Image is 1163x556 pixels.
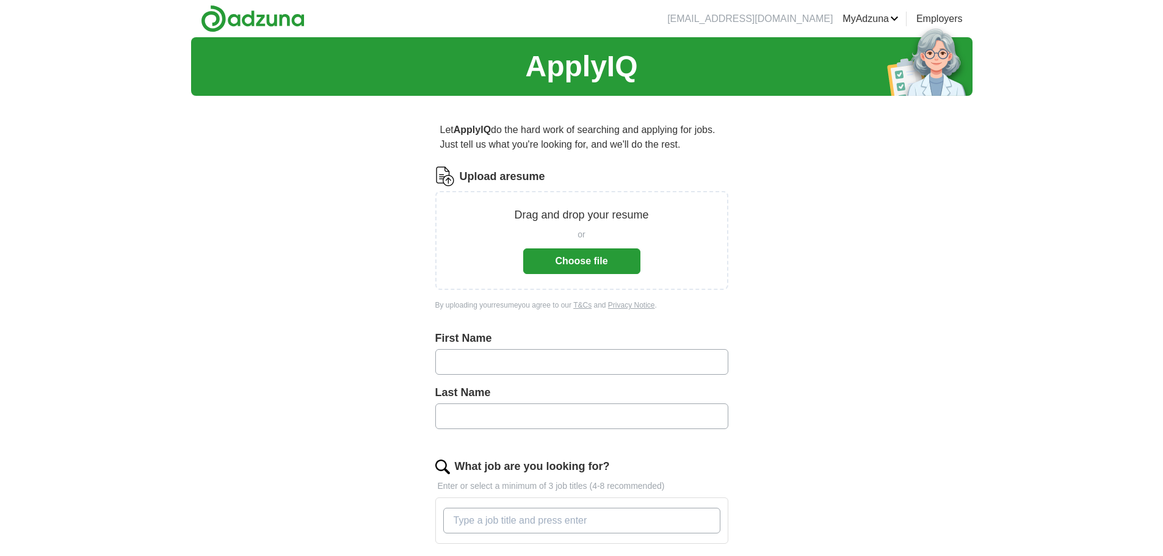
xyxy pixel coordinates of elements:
[842,12,899,26] a: MyAdzuna
[578,228,585,241] span: or
[608,301,655,309] a: Privacy Notice
[435,300,728,311] div: By uploading your resume you agree to our and .
[916,12,963,26] a: Employers
[443,508,720,533] input: Type a job title and press enter
[667,12,833,26] li: [EMAIL_ADDRESS][DOMAIN_NAME]
[460,168,545,185] label: Upload a resume
[435,385,728,401] label: Last Name
[525,45,637,88] h1: ApplyIQ
[435,330,728,347] label: First Name
[523,248,640,274] button: Choose file
[454,125,491,135] strong: ApplyIQ
[435,480,728,493] p: Enter or select a minimum of 3 job titles (4-8 recommended)
[573,301,592,309] a: T&Cs
[435,118,728,157] p: Let do the hard work of searching and applying for jobs. Just tell us what you're looking for, an...
[514,207,648,223] p: Drag and drop your resume
[435,167,455,186] img: CV Icon
[455,458,610,475] label: What job are you looking for?
[435,460,450,474] img: search.png
[201,5,305,32] img: Adzuna logo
